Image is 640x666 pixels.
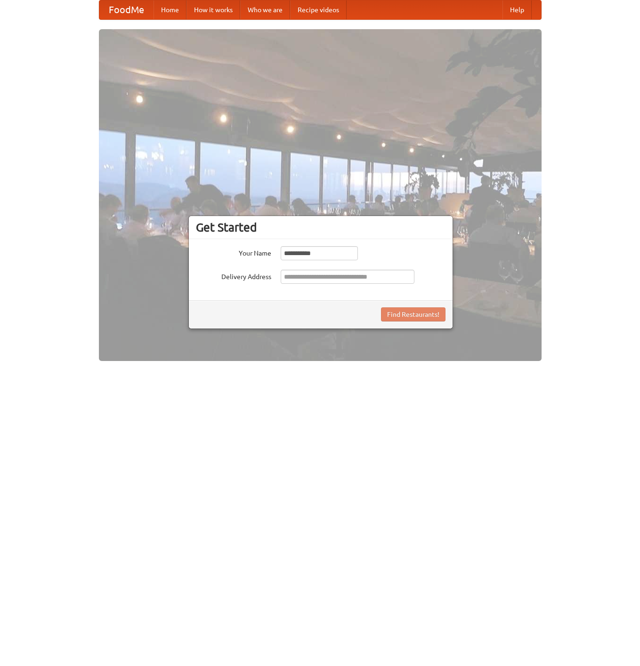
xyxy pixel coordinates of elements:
[196,246,271,258] label: Your Name
[240,0,290,19] a: Who we are
[290,0,347,19] a: Recipe videos
[99,0,154,19] a: FoodMe
[196,220,446,234] h3: Get Started
[381,307,446,321] button: Find Restaurants!
[154,0,186,19] a: Home
[186,0,240,19] a: How it works
[196,270,271,281] label: Delivery Address
[502,0,532,19] a: Help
